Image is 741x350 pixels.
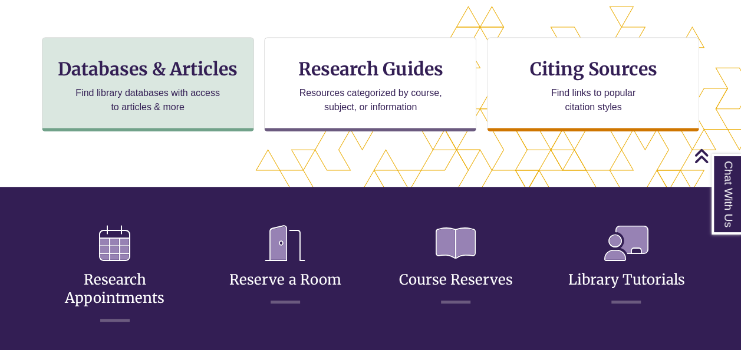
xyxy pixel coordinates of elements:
p: Find links to popular citation styles [536,86,651,114]
a: Databases & Articles Find library databases with access to articles & more [42,37,254,131]
a: Course Reserves [399,242,513,289]
p: Resources categorized by course, subject, or information [294,86,447,114]
a: Back to Top [694,148,738,164]
a: Research Guides Resources categorized by course, subject, or information [264,37,476,131]
h3: Databases & Articles [52,58,244,80]
a: Research Appointments [65,242,164,307]
h3: Research Guides [274,58,466,80]
a: Library Tutorials [568,242,684,289]
h3: Citing Sources [522,58,666,80]
p: Find library databases with access to articles & more [71,86,225,114]
a: Reserve a Room [229,242,341,289]
a: Citing Sources Find links to popular citation styles [487,37,699,131]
